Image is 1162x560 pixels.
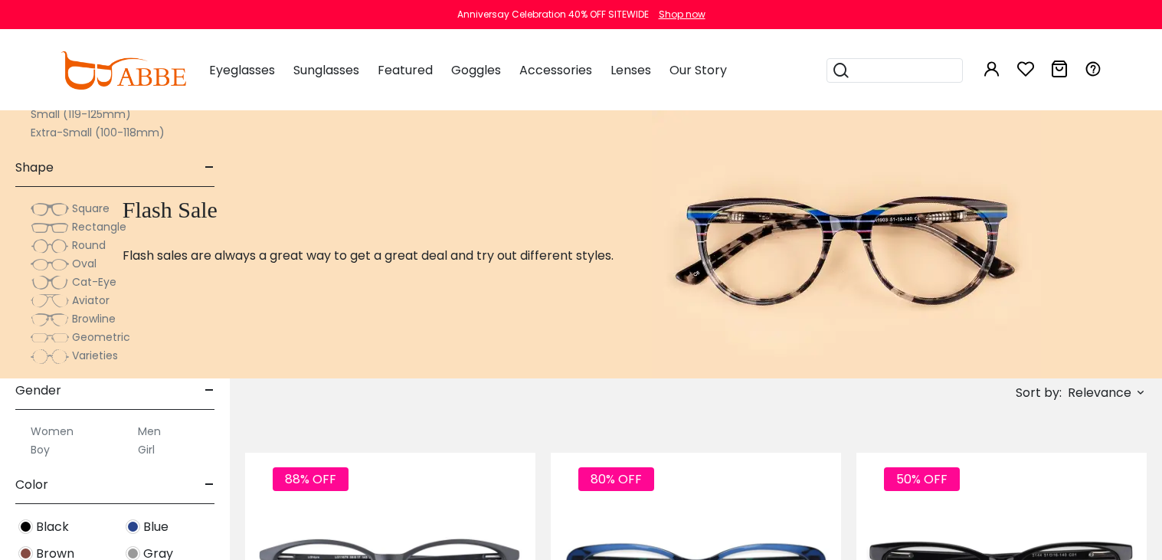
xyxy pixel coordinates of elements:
img: Blue [126,519,140,534]
img: Cat-Eye.png [31,275,69,290]
span: 50% OFF [884,467,960,491]
span: Square [72,201,110,216]
span: Browline [72,311,116,326]
span: Gender [15,372,61,409]
label: Men [138,422,161,440]
img: Geometric.png [31,330,69,345]
span: - [205,467,214,503]
span: Relevance [1068,379,1131,407]
span: Geometric [72,329,130,345]
span: Varieties [72,348,118,363]
label: Women [31,422,74,440]
div: Shop now [659,8,705,21]
img: Oval.png [31,257,69,272]
span: Accessories [519,61,592,79]
span: 80% OFF [578,467,654,491]
span: Our Story [669,61,727,79]
img: Rectangle.png [31,220,69,235]
label: Small (119-125mm) [31,105,131,123]
span: Oval [72,256,97,271]
img: Varieties.png [31,349,69,365]
img: Browline.png [31,312,69,327]
span: 88% OFF [273,467,349,491]
span: Aviator [72,293,110,308]
label: Girl [138,440,155,459]
span: - [205,149,214,186]
span: - [205,372,214,409]
p: Flash sales are always a great way to get a great deal and try out different styles. [123,247,614,265]
span: Sort by: [1016,384,1062,401]
span: Featured [378,61,433,79]
label: Extra-Small (100-118mm) [31,123,165,142]
img: Aviator.png [31,293,69,309]
img: abbeglasses.com [61,51,186,90]
img: Black [18,519,33,534]
span: Blue [143,518,169,536]
img: Round.png [31,238,69,254]
span: Goggles [451,61,501,79]
div: Anniversay Celebration 40% OFF SITEWIDE [457,8,649,21]
span: Shape [15,149,54,186]
span: Rectangle [72,219,126,234]
span: Eyeglasses [209,61,275,79]
span: Lenses [610,61,651,79]
label: Boy [31,440,50,459]
span: Black [36,518,69,536]
span: Color [15,467,48,503]
h1: Flash Sale [123,196,614,224]
span: Round [72,237,106,253]
img: flash sale [652,110,1041,378]
img: Square.png [31,201,69,217]
a: Shop now [651,8,705,21]
span: Sunglasses [293,61,359,79]
span: Cat-Eye [72,274,116,290]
